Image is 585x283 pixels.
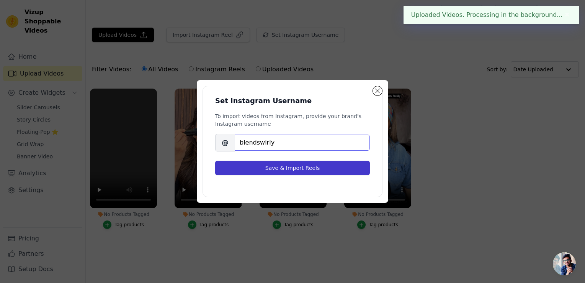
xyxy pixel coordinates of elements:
[215,112,370,128] p: To import videos from Instagram, provide your brand's Instagram username
[553,252,576,275] div: Open chat
[373,86,382,95] button: Close modal
[235,135,370,151] input: username
[563,10,572,20] button: Close
[215,161,370,175] button: Save & Import Reels
[215,95,370,106] h3: Set Instagram Username
[404,6,579,24] div: Uploaded Videos. Processing in the background...
[215,134,235,151] span: @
